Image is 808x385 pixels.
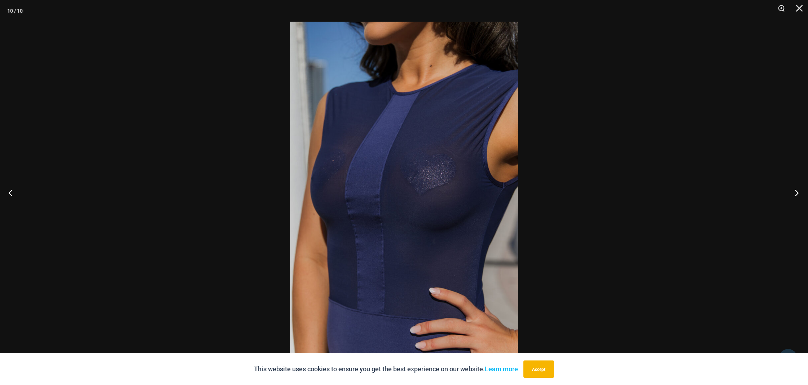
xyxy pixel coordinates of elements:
button: Accept [523,360,554,378]
p: This website uses cookies to ensure you get the best experience on our website. [254,364,518,375]
img: Desire Me Navy 5192 Dress 14 [290,22,518,363]
button: Next [781,175,808,211]
a: Learn more [485,365,518,373]
div: 10 / 10 [7,5,23,16]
